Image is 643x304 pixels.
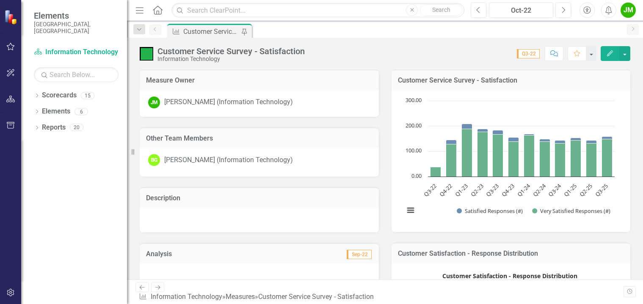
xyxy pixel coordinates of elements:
img: ClearPoint Strategy [4,10,19,25]
button: Show Very Satisfied Responses (#) [532,207,611,215]
a: Scorecards [42,91,77,100]
path: Q1-24, 6. Satisfied Responses (#). [524,134,534,135]
path: Q4-22, 128. Very Satisfied Responses (#). [446,144,456,177]
div: Customer Service Survey - Satisfaction [157,47,305,56]
button: Search [420,4,462,16]
path: Q3-22, 2. Satisfied Responses (#). [431,166,440,167]
path: Q3-23, 17. Satisfied Responses (#). [492,130,503,134]
div: [PERSON_NAME] (Information Technology) [164,97,293,107]
div: [PERSON_NAME] (Information Technology) [164,155,293,165]
h3: Other Team Members [146,135,373,142]
text: Q4-22 [438,182,453,198]
text: Q3-24 [546,182,563,198]
path: Q1-23, 20. Satisfied Responses (#). [461,124,472,129]
g: Very Satisfied Responses (#), bar series 2 of 2 with 12 bars. [430,129,612,177]
input: Search Below... [34,67,119,82]
a: Reports [42,123,66,133]
path: Q3-24, 12. Satisfied Responses (#). [555,140,565,143]
text: 0.00 [411,172,422,180]
img: On Target [140,47,153,61]
a: Information Technology [34,47,119,57]
button: Show Satisfied Responses (#) [457,207,523,215]
text: Customer Satisfaction - Response Distribution [442,272,577,280]
h3: Analysis [146,250,259,258]
div: BG [148,154,160,166]
path: Q1-23, 189. Very Satisfied Responses (#). [461,129,472,177]
svg: Interactive chart [400,97,619,224]
text: 200.00 [406,122,422,129]
path: Q1-25, 143. Very Satisfied Responses (#). [570,140,581,177]
div: 15 [81,92,94,99]
text: 300.00 [406,96,422,104]
a: Measures [226,293,255,301]
div: Chart. Highcharts interactive chart. [400,97,622,224]
path: Q4-22, 17. Satisfied Responses (#). [446,140,456,144]
a: Elements [42,107,70,116]
h3: Measure Owner [146,77,373,84]
text: Q1-25 [562,182,578,198]
div: 6 [75,108,88,115]
text: Q3-23 [484,182,500,198]
text: Q2-23 [469,182,484,198]
path: Q3-23, 166. Very Satisfied Responses (#). [492,134,503,177]
path: Q1-24, 163. Very Satisfied Responses (#). [524,135,534,177]
path: Q3-22, 38. Very Satisfied Responses (#). [430,167,441,177]
small: [GEOGRAPHIC_DATA], [GEOGRAPHIC_DATA] [34,21,119,35]
h3: Description [146,194,373,202]
span: Sep-22 [347,250,372,259]
div: » » [139,292,377,302]
text: Q1-24 [516,182,532,198]
button: JM [621,3,636,18]
path: Q2-23, 13. Satisfied Responses (#). [477,129,488,132]
span: Q3-22 [517,49,540,58]
div: Customer Service Survey - Satisfaction [258,293,374,301]
path: Q2-24, 138. Very Satisfied Responses (#). [539,141,550,177]
button: Oct-22 [489,3,553,18]
div: 20 [70,124,83,131]
button: View chart menu, Chart [405,205,417,216]
text: Q4-23 [500,182,516,198]
text: 100.00 [406,146,422,154]
div: Customer Service Survey - Satisfaction [183,26,239,37]
text: Q3-25 [593,182,609,198]
div: JM [148,97,160,108]
path: Q3-25, 10. Satisfied Responses (#). [602,136,612,139]
span: Elements [34,11,119,21]
path: Q2-23, 176. Very Satisfied Responses (#). [477,132,488,177]
div: Oct-22 [492,6,550,16]
text: Q2-25 [578,182,593,198]
a: Information Technology [151,293,222,301]
path: Q2-25, 12. Satisfied Responses (#). [586,140,596,143]
h3: Customer Satisfaction - Response Distribution [398,250,624,257]
h3: Customer Service Survey - Satisfaction [398,77,624,84]
path: Q3-24, 131. Very Satisfied Responses (#). [555,143,565,177]
path: Q1-25, 10. Satisfied Responses (#). [570,138,581,140]
text: Q3-22 [422,182,438,198]
input: Search ClearPoint... [171,3,464,18]
path: Q2-24, 10. Satisfied Responses (#). [539,139,550,141]
text: Q2-24 [531,182,547,198]
span: Search [432,6,450,13]
path: Q3-25, 148. Very Satisfied Responses (#). [602,139,612,177]
path: Q4-23, 139. Very Satisfied Responses (#). [508,141,519,177]
g: Satisfied Responses (#), bar series 1 of 2 with 12 bars. [431,124,612,167]
path: Q2-25, 131. Very Satisfied Responses (#). [586,143,596,177]
path: Q4-23, 16. Satisfied Responses (#). [508,137,519,141]
text: Q1-23 [453,182,469,198]
div: Information Technology [157,56,305,62]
